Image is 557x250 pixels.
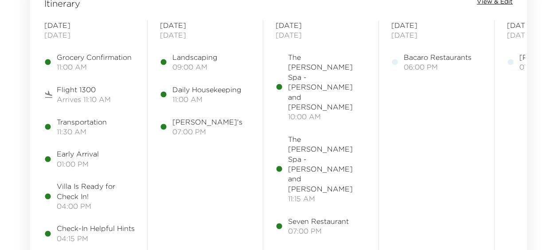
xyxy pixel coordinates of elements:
span: 04:00 PM [57,201,135,211]
span: 11:00 AM [57,62,132,72]
span: 10:00 AM [288,112,366,121]
span: 06:00 PM [404,62,471,72]
span: [DATE] [276,30,366,40]
span: Check-In Helpful Hints [57,223,135,233]
span: Transportation [57,117,107,127]
span: [DATE] [160,20,250,30]
span: Villa Is Ready for Check In! [57,181,135,201]
span: [DATE] [391,30,482,40]
span: Landscaping [172,52,218,62]
span: [DATE] [44,20,135,30]
span: Seven Restaurant [288,216,349,226]
span: Flight 1300 [57,85,111,94]
span: 11:15 AM [288,194,366,203]
span: [DATE] [391,20,482,30]
span: 11:30 AM [57,127,107,137]
span: 01:00 PM [57,159,99,169]
span: [DATE] [160,30,250,40]
span: Bacaro Restaurants [404,52,471,62]
span: [DATE] [44,30,135,40]
span: 04:15 PM [57,234,135,243]
span: The [PERSON_NAME] Spa - [PERSON_NAME] and [PERSON_NAME] [288,52,366,112]
span: [PERSON_NAME]'s [172,117,242,127]
span: The [PERSON_NAME] Spa - [PERSON_NAME] and [PERSON_NAME] [288,134,366,194]
span: Early Arrival [57,149,99,159]
span: Arrives 11:10 AM [57,94,111,104]
span: 11:00 AM [172,94,241,104]
span: [DATE] [276,20,366,30]
span: 09:00 AM [172,62,218,72]
span: Grocery Confirmation [57,52,132,62]
span: 07:00 PM [172,127,242,137]
span: Daily Housekeeping [172,85,241,94]
span: 07:00 PM [288,226,349,236]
